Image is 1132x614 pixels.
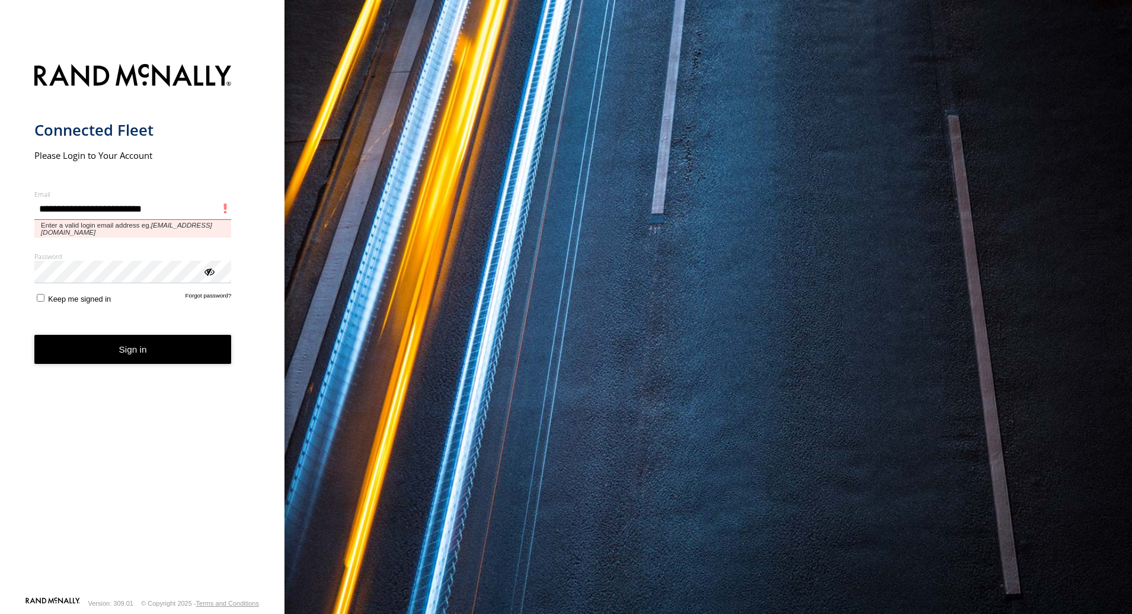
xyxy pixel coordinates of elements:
[203,203,217,217] keeper-lock: Open Keeper Popup
[203,265,217,279] keeper-lock: Open Keeper Popup
[48,295,111,303] span: Keep me signed in
[141,600,259,607] div: © Copyright 2025 -
[88,600,133,607] div: Version: 309.01
[186,292,232,303] a: Forgot password?
[34,120,232,140] h1: Connected Fleet
[34,252,232,261] label: Password
[34,190,232,199] label: Email
[34,62,232,92] img: Rand McNally
[34,149,232,161] h2: Please Login to Your Account
[196,600,259,607] a: Terms and Conditions
[34,335,232,364] button: Sign in
[25,597,80,609] a: Visit our Website
[41,222,212,236] em: [EMAIL_ADDRESS][DOMAIN_NAME]
[34,220,232,238] span: Enter a valid login email address eg.
[34,57,251,597] form: main
[37,294,44,302] input: Keep me signed in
